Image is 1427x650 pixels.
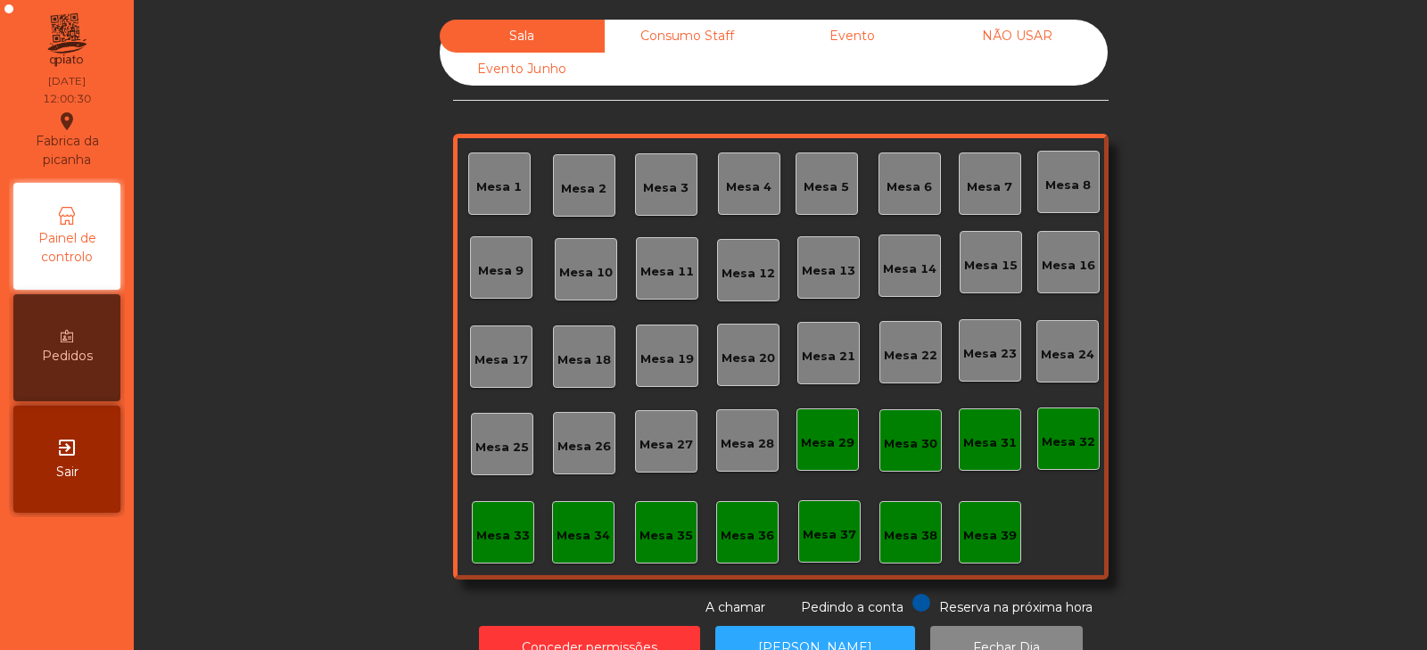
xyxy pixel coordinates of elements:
div: Mesa 27 [639,436,693,454]
span: A chamar [705,599,765,615]
div: Mesa 4 [726,178,771,196]
span: Reserva na próxima hora [939,599,1093,615]
div: Evento [770,20,935,53]
div: Mesa 28 [721,435,774,453]
div: Mesa 10 [559,264,613,282]
i: exit_to_app [56,437,78,458]
div: Mesa 26 [557,438,611,456]
div: Mesa 25 [475,439,529,457]
div: NÃO USAR [935,20,1100,53]
div: Mesa 31 [963,434,1017,452]
div: Mesa 29 [801,434,854,452]
div: Mesa 37 [803,526,856,544]
div: Mesa 20 [722,350,775,367]
div: Mesa 30 [884,435,937,453]
div: 12:00:30 [43,91,91,107]
div: Mesa 14 [883,260,936,278]
div: Mesa 2 [561,180,606,198]
div: Mesa 8 [1045,177,1091,194]
div: Mesa 24 [1041,346,1094,364]
div: Mesa 38 [884,527,937,545]
div: Mesa 33 [476,527,530,545]
span: Pedindo a conta [801,599,903,615]
div: Mesa 22 [884,347,937,365]
div: Mesa 36 [721,527,774,545]
div: Sala [440,20,605,53]
div: Mesa 18 [557,351,611,369]
div: Mesa 34 [557,527,610,545]
i: location_on [56,111,78,132]
div: Mesa 9 [478,262,524,280]
span: Pedidos [42,347,93,366]
div: Mesa 23 [963,345,1017,363]
div: Mesa 12 [722,265,775,283]
div: Mesa 39 [963,527,1017,545]
span: Painel de controlo [18,229,116,267]
div: [DATE] [48,73,86,89]
div: Mesa 35 [639,527,693,545]
div: Mesa 16 [1042,257,1095,275]
div: Evento Junho [440,53,605,86]
img: qpiato [45,9,88,71]
div: Consumo Staff [605,20,770,53]
div: Mesa 17 [474,351,528,369]
div: Mesa 11 [640,263,694,281]
div: Mesa 1 [476,178,522,196]
div: Mesa 7 [967,178,1012,196]
div: Mesa 15 [964,257,1018,275]
div: Fabrica da picanha [14,111,120,169]
span: Sair [56,463,78,481]
div: Mesa 5 [804,178,849,196]
div: Mesa 19 [640,350,694,368]
div: Mesa 13 [802,262,855,280]
div: Mesa 32 [1042,433,1095,451]
div: Mesa 3 [643,179,689,197]
div: Mesa 21 [802,348,855,366]
div: Mesa 6 [887,178,932,196]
